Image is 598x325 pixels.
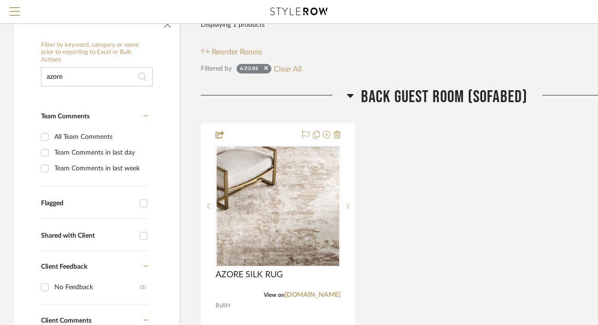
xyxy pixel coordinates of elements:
div: (1) [140,280,146,295]
div: Displaying 1 products [201,15,265,34]
div: Team Comments in last day [54,145,146,160]
div: Shared with Client [41,232,135,240]
div: Filtered by [201,63,232,74]
button: Reorder Rooms [201,46,262,58]
div: azore [240,65,259,75]
div: All Team Comments [54,129,146,145]
button: Close [158,13,177,32]
h6: Filter by keyword, category or name prior to exporting to Excel or Bulk Actions [41,42,153,64]
span: Client Comments [41,317,92,324]
span: Client Feedback [41,263,87,270]
div: Team Comments in last week [54,161,146,176]
a: [DOMAIN_NAME] [285,292,340,298]
span: Reorder Rooms [212,46,262,58]
div: 0 [216,146,340,266]
input: Search within 1 results [41,67,153,86]
button: Clear All [274,63,302,75]
img: AZORE SILK RUG [217,147,340,266]
div: Flagged [41,199,135,208]
span: RH [222,301,230,310]
span: View on [264,292,285,298]
div: No Feedback [54,280,140,295]
span: Team Comments [41,113,90,120]
span: AZORE SILK RUG [216,270,283,280]
span: By [216,301,222,310]
span: Back Guest Room (Sofabed) [361,87,528,107]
